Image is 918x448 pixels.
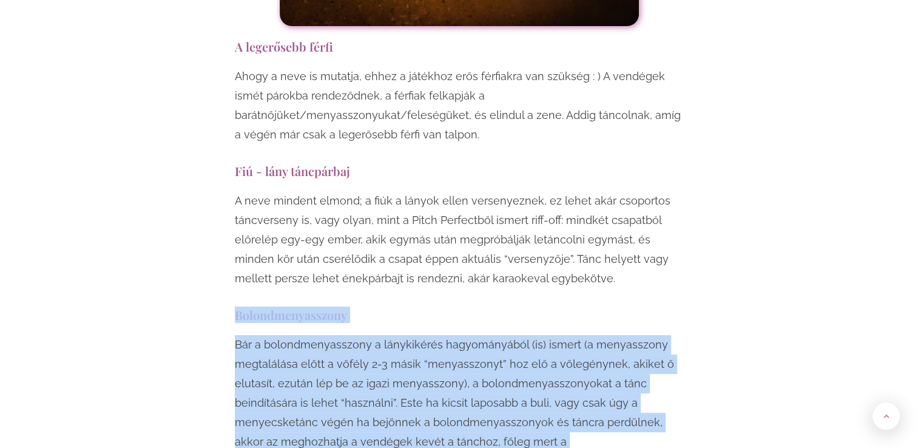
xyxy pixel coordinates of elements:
h3: Bolondmenyasszony [235,307,684,323]
h3: A legerősebb férfi [235,38,684,55]
h3: Fiú - lány táncpárbaj [235,163,684,179]
p: A neve mindent elmond; a fiúk a lányok ellen versenyeznek, ez lehet akár csoportos táncverseny is... [235,191,684,288]
p: Ahogy a neve is mutatja, ehhez a játékhoz erős férfiakra van szükség : ) A vendégek ismét párokba... [235,67,684,144]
